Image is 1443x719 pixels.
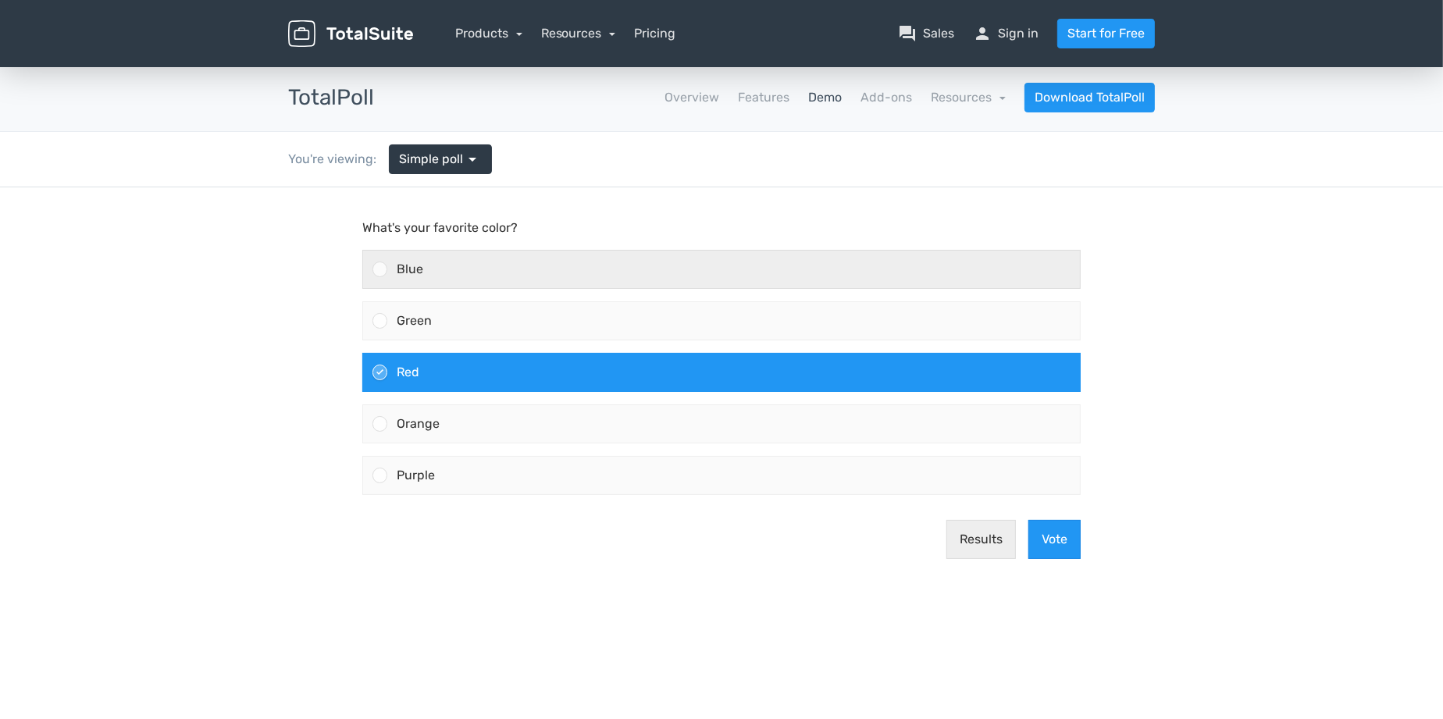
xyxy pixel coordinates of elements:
span: arrow_drop_down [463,150,482,169]
h3: TotalPoll [288,86,374,110]
a: Simple poll arrow_drop_down [389,144,492,174]
a: Resources [541,26,616,41]
a: Products [455,26,522,41]
button: Vote [1028,333,1081,372]
a: Demo [808,88,842,107]
span: Orange [397,229,440,244]
a: Overview [664,88,719,107]
span: Blue [397,74,423,89]
span: question_answer [898,24,917,43]
a: Resources [931,90,1006,105]
a: personSign in [973,24,1039,43]
a: question_answerSales [898,24,954,43]
span: Red [397,177,419,192]
div: You're viewing: [288,150,389,169]
a: Add-ons [860,88,912,107]
button: Results [946,333,1016,372]
a: Start for Free [1057,19,1155,48]
span: person [973,24,992,43]
span: Purple [397,280,435,295]
p: What's your favorite color? [362,31,1081,50]
a: Download TotalPoll [1024,83,1155,112]
a: Pricing [634,24,675,43]
span: Simple poll [399,150,463,169]
a: Features [738,88,789,107]
img: TotalSuite for WordPress [288,20,413,48]
span: Green [397,126,432,141]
